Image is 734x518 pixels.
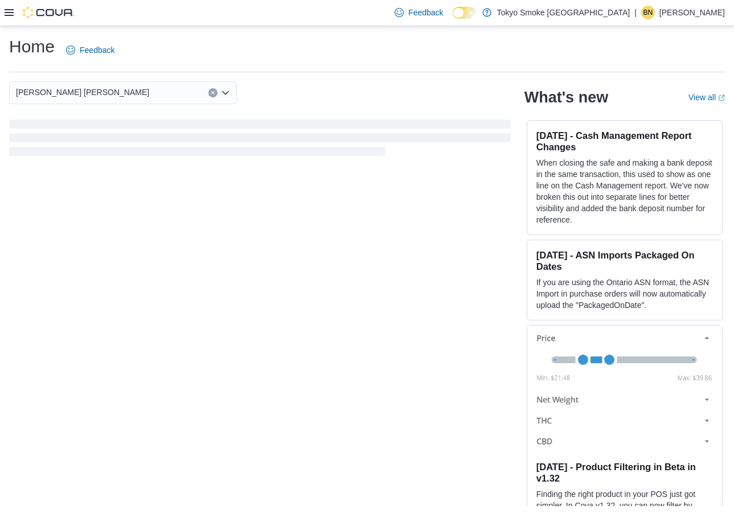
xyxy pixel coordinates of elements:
input: Dark Mode [453,7,477,19]
h2: What's new [524,88,608,106]
h1: Home [9,35,55,58]
svg: External link [718,94,725,101]
div: Brianna Nesbitt [641,6,655,19]
a: View allExternal link [688,93,725,102]
a: Feedback [390,1,448,24]
p: [PERSON_NAME] [659,6,725,19]
p: When closing the safe and making a bank deposit in the same transaction, this used to show as one... [536,157,713,225]
a: Feedback [61,39,119,61]
p: Tokyo Smoke [GEOGRAPHIC_DATA] [497,6,630,19]
img: Cova [23,7,74,18]
span: Loading [9,122,511,158]
p: | [634,6,637,19]
h3: [DATE] - Cash Management Report Changes [536,130,713,153]
h3: [DATE] - ASN Imports Packaged On Dates [536,249,713,272]
span: [PERSON_NAME] [PERSON_NAME] [16,85,149,99]
button: Open list of options [221,88,230,97]
p: If you are using the Ontario ASN format, the ASN Import in purchase orders will now automatically... [536,277,713,311]
span: BN [643,6,653,19]
span: Feedback [80,44,114,56]
span: Feedback [408,7,443,18]
h3: [DATE] - Product Filtering in Beta in v1.32 [536,461,713,484]
button: Clear input [208,88,218,97]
